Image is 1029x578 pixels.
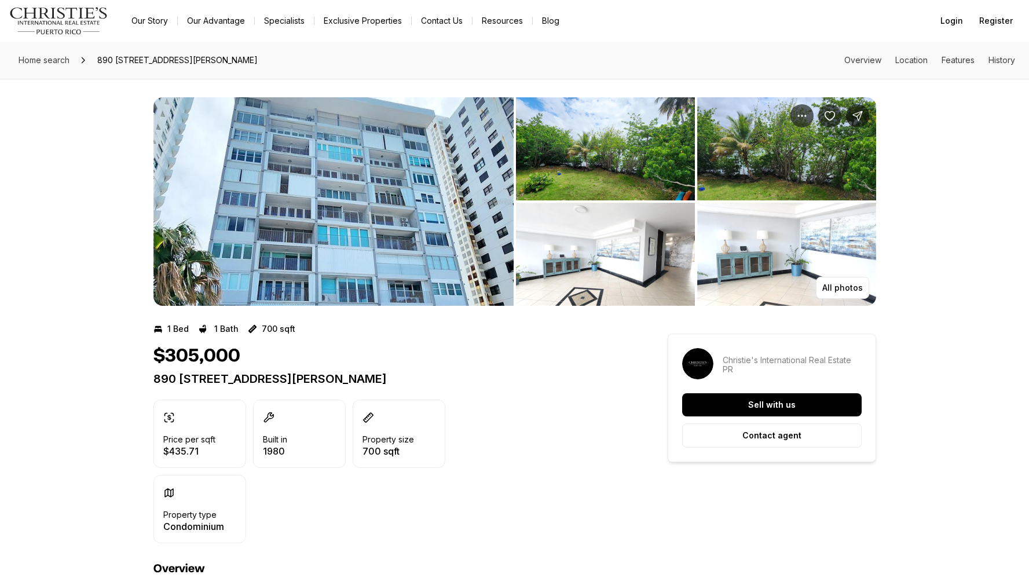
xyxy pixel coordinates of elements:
[473,13,532,29] a: Resources
[19,55,69,65] span: Home search
[153,97,514,306] button: View image gallery
[163,510,217,520] p: Property type
[255,13,314,29] a: Specialists
[790,104,814,127] button: Property options
[122,13,177,29] a: Our Story
[163,522,224,531] p: Condominium
[314,13,411,29] a: Exclusive Properties
[933,9,970,32] button: Login
[748,400,796,409] p: Sell with us
[153,372,626,386] p: 890 [STREET_ADDRESS][PERSON_NAME]
[163,435,215,444] p: Price per sqft
[163,447,215,456] p: $435.71
[167,324,189,334] p: 1 Bed
[178,13,254,29] a: Our Advantage
[697,97,876,200] button: View image gallery
[940,16,963,25] span: Login
[682,393,862,416] button: Sell with us
[262,324,295,334] p: 700 sqft
[844,56,1015,65] nav: Page section menu
[818,104,841,127] button: Save Property: 890 890 ASHFORD #5
[14,51,74,69] a: Home search
[682,423,862,448] button: Contact agent
[263,447,287,456] p: 1980
[697,203,876,306] button: View image gallery
[723,356,862,374] p: Christie's International Real Estate PR
[362,447,414,456] p: 700 sqft
[516,203,695,306] button: View image gallery
[516,97,876,306] li: 2 of 7
[533,13,569,29] a: Blog
[93,51,262,69] span: 890 [STREET_ADDRESS][PERSON_NAME]
[362,435,414,444] p: Property size
[153,97,514,306] li: 1 of 7
[822,283,863,292] p: All photos
[988,55,1015,65] a: Skip to: History
[9,7,108,35] img: logo
[742,431,801,440] p: Contact agent
[979,16,1013,25] span: Register
[844,55,881,65] a: Skip to: Overview
[895,55,928,65] a: Skip to: Location
[846,104,869,127] button: Share Property: 890 890 ASHFORD #5
[214,324,239,334] p: 1 Bath
[816,277,869,299] button: All photos
[263,435,287,444] p: Built in
[153,345,240,367] h1: $305,000
[942,55,975,65] a: Skip to: Features
[412,13,472,29] button: Contact Us
[972,9,1020,32] button: Register
[153,97,876,306] div: Listing Photos
[516,97,695,200] button: View image gallery
[153,562,626,576] h4: Overview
